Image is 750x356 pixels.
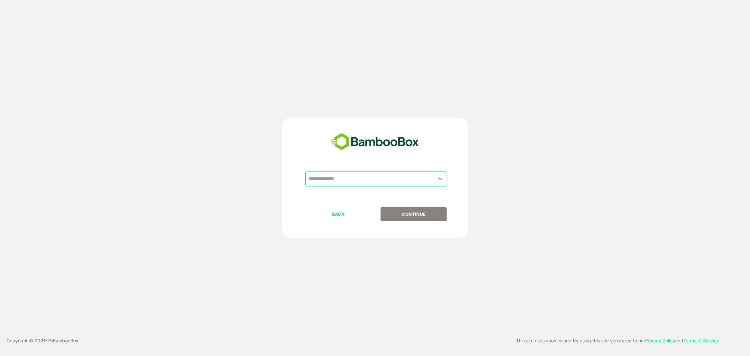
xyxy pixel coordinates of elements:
p: BACK [306,211,371,218]
p: CONTINUE [381,211,446,218]
p: This site uses cookies and by using this site you agree to our and [516,337,719,345]
button: Open [436,174,445,183]
button: CONTINUE [381,207,447,221]
img: bamboobox [327,131,423,153]
p: Copyright © 2021- 25 BambooBox [7,337,78,345]
a: Terms of Service [683,338,719,343]
a: Privacy Policy [645,338,675,343]
button: BACK [305,207,371,221]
